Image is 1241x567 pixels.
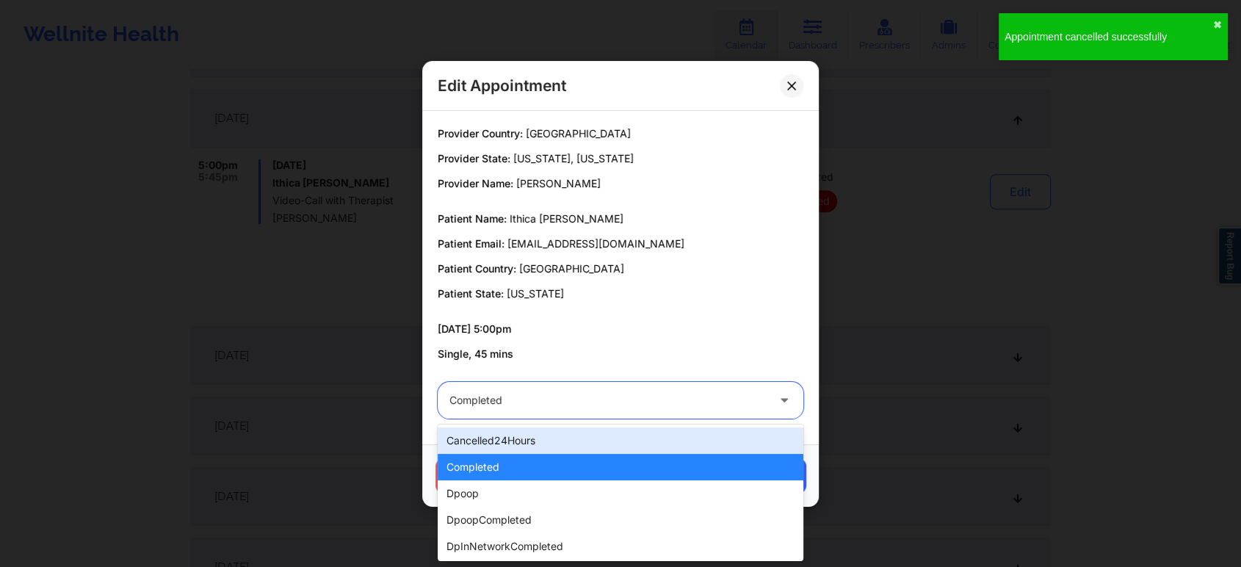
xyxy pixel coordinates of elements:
[438,507,803,533] div: dpoopCompleted
[438,126,803,141] p: Provider Country:
[438,236,803,251] p: Patient Email:
[438,347,803,361] p: Single, 45 mins
[438,212,803,226] p: Patient Name:
[510,212,623,225] span: Ithica [PERSON_NAME]
[526,127,631,140] span: [GEOGRAPHIC_DATA]
[519,262,624,275] span: [GEOGRAPHIC_DATA]
[438,286,803,301] p: Patient State:
[438,151,803,166] p: Provider State:
[438,427,803,454] div: cancelled24Hours
[438,76,566,95] h2: Edit Appointment
[438,261,803,276] p: Patient Country:
[438,533,803,560] div: dpInNetworkCompleted
[438,322,803,336] p: [DATE] 5:00pm
[507,237,684,250] span: [EMAIL_ADDRESS][DOMAIN_NAME]
[1005,29,1213,44] div: Appointment cancelled successfully
[516,177,601,189] span: [PERSON_NAME]
[438,480,803,507] div: dpoop
[513,152,634,165] span: [US_STATE], [US_STATE]
[1213,19,1222,31] button: close
[507,287,564,300] span: [US_STATE]
[435,458,587,494] button: Cancel Appointment
[438,454,803,480] div: completed
[438,176,803,191] p: Provider Name:
[449,382,767,419] div: Completed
